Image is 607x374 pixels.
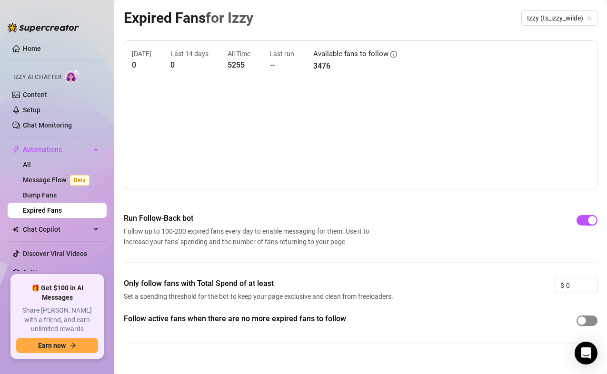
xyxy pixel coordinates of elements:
[124,313,396,325] span: Follow active fans when there are no more expired fans to follow
[70,175,90,186] span: Beta
[124,213,373,224] span: Run Follow-Back bot
[132,59,151,71] article: 0
[23,161,31,168] a: All
[575,342,597,364] div: Open Intercom Messenger
[124,278,396,289] span: Only follow fans with Total Spend of at least
[23,269,48,276] a: Settings
[124,226,373,247] span: Follow up to 100-200 expired fans every day to enable messaging for them. Use it to increase your...
[587,15,592,21] span: team
[269,59,294,71] article: —
[170,59,209,71] article: 0
[23,191,57,199] a: Bump Fans
[313,60,397,72] article: 3476
[16,284,98,302] span: 🎁 Get $100 in AI Messages
[8,23,79,32] img: logo-BBDzfeDw.svg
[23,106,40,114] a: Setup
[38,342,66,349] span: Earn now
[23,176,93,184] a: Message FlowBeta
[527,11,592,25] span: Izzy (ts_izzy_wilde)
[65,69,80,83] img: AI Chatter
[124,7,253,29] article: Expired Fans
[228,49,250,59] article: All Time
[124,291,396,302] span: Set a spending threshold for the bot to keep your page exclusive and clean from freeloaders.
[12,146,20,153] span: thunderbolt
[23,45,41,52] a: Home
[23,222,90,237] span: Chat Copilot
[170,49,209,59] article: Last 14 days
[23,250,87,257] a: Discover Viral Videos
[206,10,253,26] span: for Izzy
[23,91,47,98] a: Content
[70,342,76,349] span: arrow-right
[313,49,388,60] article: Available fans to follow
[132,49,151,59] article: [DATE]
[23,142,90,157] span: Automations
[566,278,597,293] input: 0.00
[228,59,250,71] article: 5255
[16,306,98,334] span: Share [PERSON_NAME] with a friend, and earn unlimited rewards
[390,51,397,58] span: info-circle
[16,338,98,353] button: Earn nowarrow-right
[269,49,294,59] article: Last run
[13,73,61,82] span: Izzy AI Chatter
[23,207,62,214] a: Expired Fans
[23,121,72,129] a: Chat Monitoring
[12,226,19,233] img: Chat Copilot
